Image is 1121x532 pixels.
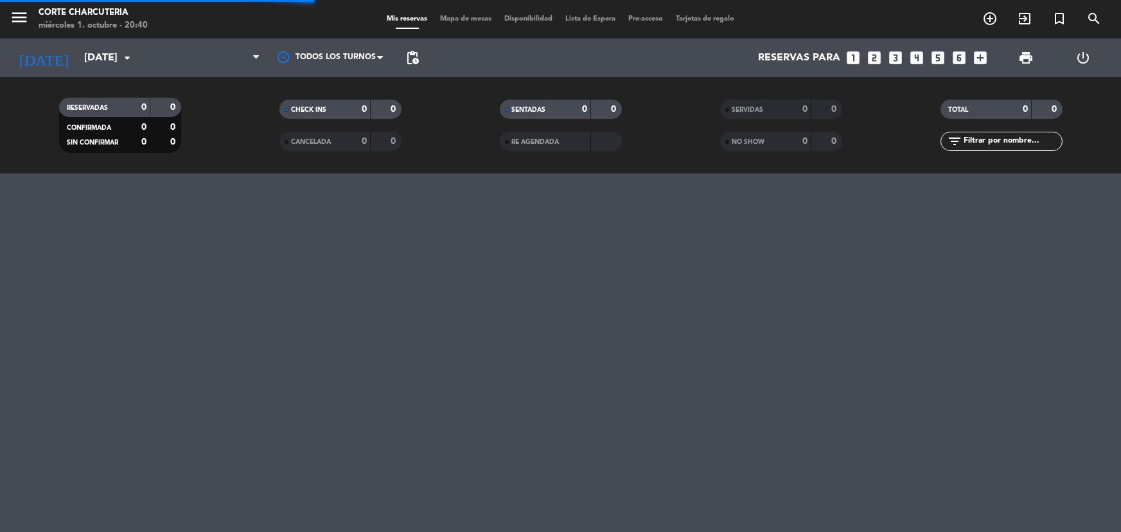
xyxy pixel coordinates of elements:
[845,49,861,66] i: looks_one
[405,50,420,66] span: pending_actions
[866,49,883,66] i: looks_two
[1086,11,1102,26] i: search
[1052,105,1059,114] strong: 0
[10,44,78,72] i: [DATE]
[887,49,904,66] i: looks_3
[1023,105,1028,114] strong: 0
[10,8,29,31] button: menu
[511,107,545,113] span: SENTADAS
[982,11,998,26] i: add_circle_outline
[498,15,559,22] span: Disponibilidad
[170,103,178,112] strong: 0
[972,49,989,66] i: add_box
[141,123,146,132] strong: 0
[291,139,331,145] span: CANCELADA
[1017,11,1032,26] i: exit_to_app
[948,107,968,113] span: TOTAL
[67,105,108,111] span: RESERVADAS
[802,137,808,146] strong: 0
[170,137,178,146] strong: 0
[362,137,367,146] strong: 0
[908,49,925,66] i: looks_4
[170,123,178,132] strong: 0
[732,107,763,113] span: SERVIDAS
[1075,50,1091,66] i: power_settings_new
[831,137,839,146] strong: 0
[758,52,840,64] span: Reservas para
[1052,11,1067,26] i: turned_in_not
[831,105,839,114] strong: 0
[391,105,398,114] strong: 0
[391,137,398,146] strong: 0
[669,15,741,22] span: Tarjetas de regalo
[434,15,498,22] span: Mapa de mesas
[947,134,962,149] i: filter_list
[380,15,434,22] span: Mis reservas
[1055,39,1111,77] div: LOG OUT
[622,15,669,22] span: Pre-acceso
[732,139,764,145] span: NO SHOW
[67,139,118,146] span: SIN CONFIRMAR
[10,8,29,27] i: menu
[802,105,808,114] strong: 0
[141,137,146,146] strong: 0
[511,139,559,145] span: RE AGENDADA
[1018,50,1034,66] span: print
[962,134,1062,148] input: Filtrar por nombre...
[362,105,367,114] strong: 0
[67,125,111,131] span: CONFIRMADA
[582,105,587,114] strong: 0
[291,107,326,113] span: CHECK INS
[611,105,619,114] strong: 0
[951,49,967,66] i: looks_6
[39,6,148,19] div: Corte Charcuteria
[119,50,135,66] i: arrow_drop_down
[141,103,146,112] strong: 0
[39,19,148,32] div: miércoles 1. octubre - 20:40
[930,49,946,66] i: looks_5
[559,15,622,22] span: Lista de Espera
